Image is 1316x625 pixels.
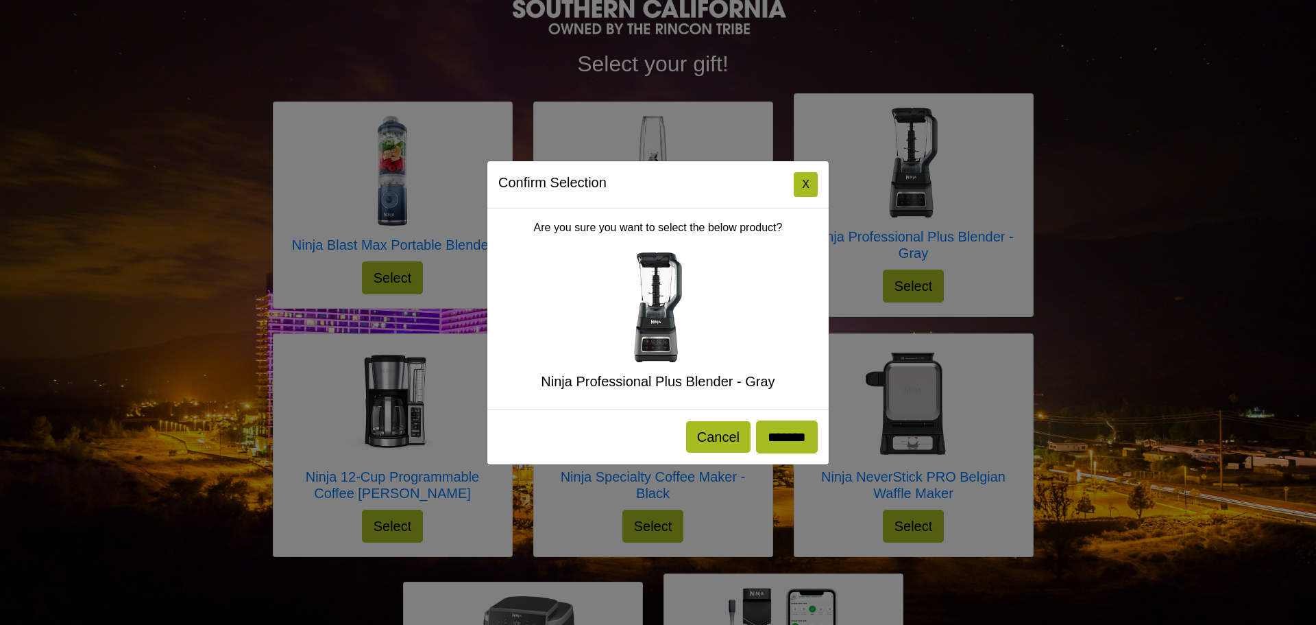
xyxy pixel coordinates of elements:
div: Are you sure you want to select the below product? [487,209,829,409]
h5: Confirm Selection [498,172,607,193]
h5: Ninja Professional Plus Blender - Gray [498,373,818,390]
button: Cancel [686,421,751,453]
button: Close [794,172,818,197]
img: Ninja Professional Plus Blender - Gray [603,252,713,362]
